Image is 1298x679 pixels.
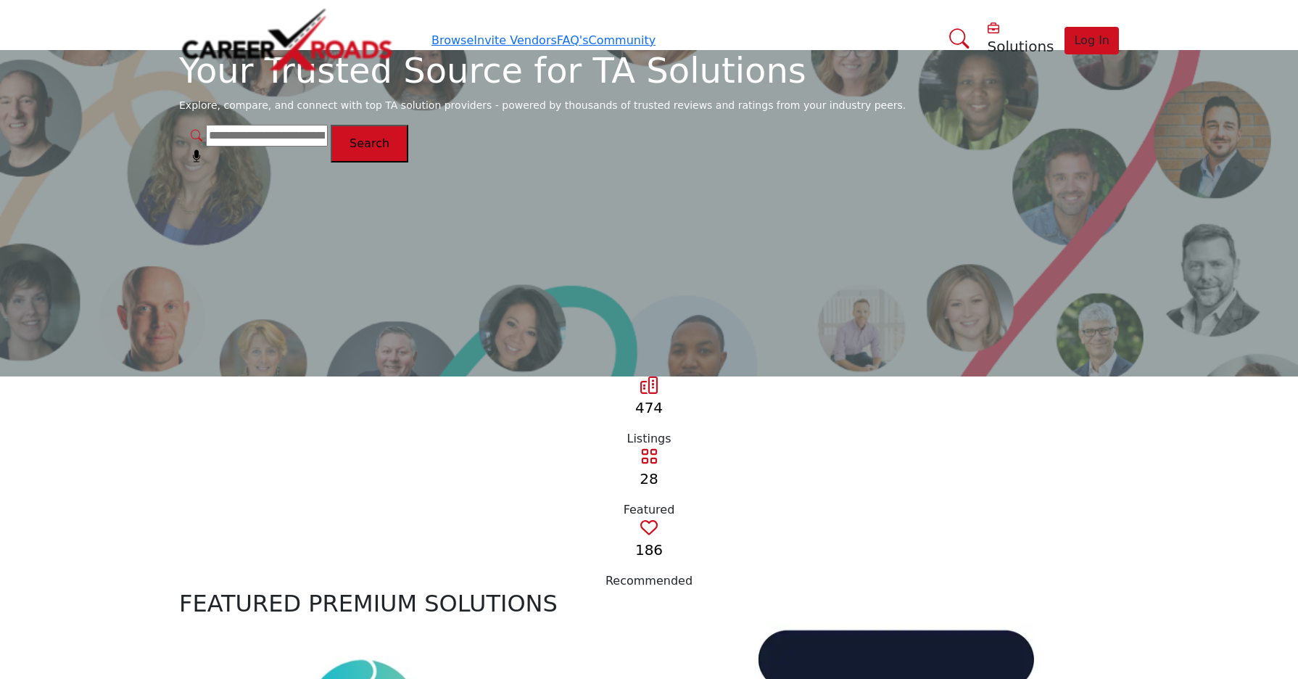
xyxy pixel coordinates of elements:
a: Community [589,33,656,47]
img: Site Logo [179,6,397,75]
div: Recommended [179,572,1119,590]
a: 186 [635,541,663,559]
span: Log In [1074,33,1109,47]
h5: Solutions [988,38,1054,55]
a: Go to Recommended [640,523,658,537]
a: Browse [431,33,474,47]
a: Go to Featured [640,452,658,466]
div: Featured [179,501,1119,519]
a: Invite Vendors [474,33,557,47]
button: Search [331,125,408,162]
p: Explore, compare, and connect with top TA solution providers - powered by thousands of trusted re... [179,98,1119,113]
div: Solutions [988,20,1054,55]
div: Listings [179,430,1119,448]
a: 28 [640,470,658,487]
a: 474 [635,399,663,416]
span: Search [350,136,389,150]
button: Log In [1065,27,1119,54]
a: FAQ's [557,33,589,47]
a: Search [934,19,979,57]
h2: FEATURED PREMIUM SOLUTIONS [179,590,1119,617]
